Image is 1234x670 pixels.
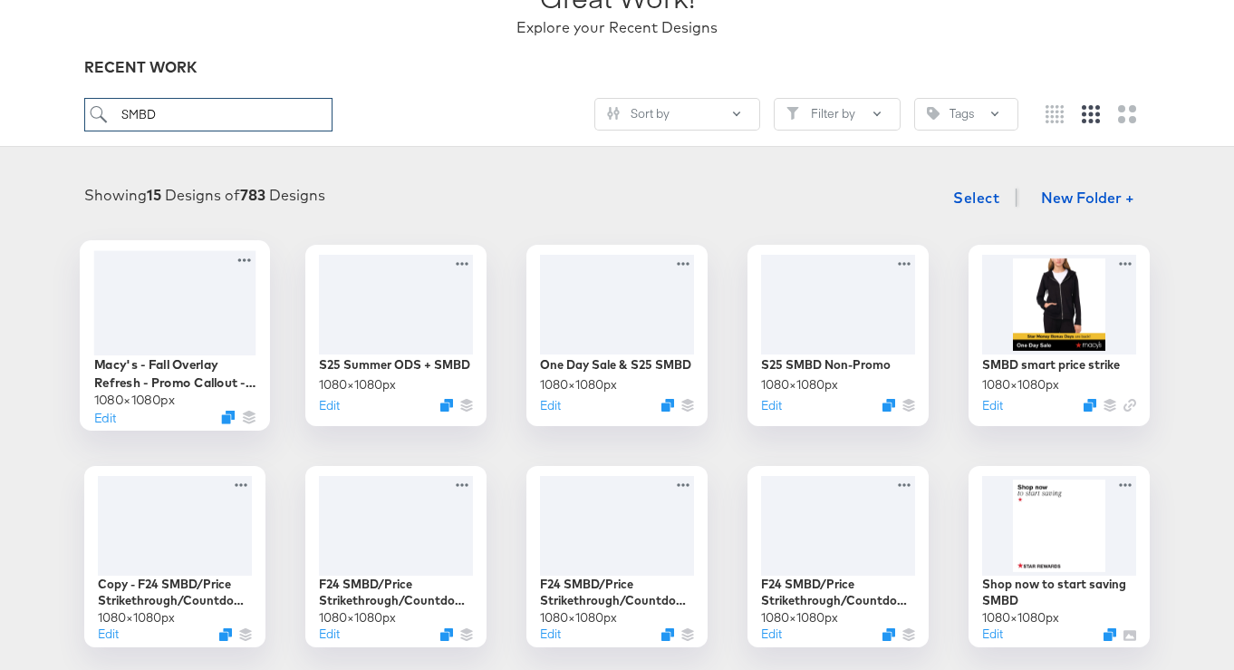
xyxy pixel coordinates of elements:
button: Edit [761,626,782,643]
div: F24 SMBD/Price Strikethrough/Countdown - 3 day1080×1080pxEditDuplicate [747,466,929,647]
div: Macy's - Fall Overlay Refresh - Promo Callout - Price Strike - SMBD [94,355,256,391]
button: Edit [319,626,340,643]
div: One Day Sale & S25 SMBD1080×1080pxEditDuplicate [526,245,708,426]
svg: Tag [927,107,940,120]
svg: Duplicate [440,628,453,641]
button: Edit [761,397,782,414]
div: 1080 × 1080 px [982,376,1059,393]
div: 1080 × 1080 px [319,609,396,626]
div: Showing Designs of Designs [84,185,325,206]
svg: Duplicate [1084,399,1096,412]
div: 1080 × 1080 px [982,609,1059,626]
strong: 783 [240,186,265,204]
svg: Duplicate [661,399,674,412]
svg: Duplicate [1104,628,1116,641]
div: SMBD smart price strike [982,356,1120,374]
div: Macy's - Fall Overlay Refresh - Promo Callout - Price Strike - SMBD1080×1080pxEditDuplicate [80,240,270,431]
svg: Large grid [1118,105,1136,123]
div: F24 SMBD/Price Strikethrough/Countdown -1 day [319,576,473,609]
div: S25 Summer ODS + SMBD [319,356,470,374]
div: Copy - F24 SMBD/Price Strikethrough/Countdown -1 day1080×1080pxEditDuplicate [84,466,265,647]
div: Shop now to start saving SMBD [982,576,1136,609]
div: 1080 × 1080 px [94,391,175,408]
svg: Duplicate [219,628,232,641]
div: One Day Sale & S25 SMBD [540,356,691,374]
div: S25 SMBD Non-Promo1080×1080pxEditDuplicate [747,245,929,426]
svg: Sliders [607,107,620,120]
svg: Duplicate [440,399,453,412]
div: 1080 × 1080 px [540,609,617,626]
svg: Small grid [1046,105,1064,123]
button: Edit [94,408,116,425]
svg: Filter [786,107,799,120]
button: TagTags [914,98,1018,131]
svg: Link [1123,399,1136,412]
div: SMBD smart price strike1080×1080pxEditDuplicate [969,245,1150,426]
div: Shop now to start saving SMBD1080×1080pxEditDuplicate [969,466,1150,647]
button: New Folder + [1026,182,1150,217]
svg: Duplicate [882,399,895,412]
svg: Medium grid [1082,105,1100,123]
div: RECENT WORK [84,57,1150,78]
div: 1080 × 1080 px [98,609,175,626]
div: F24 SMBD/Price Strikethrough/Countdown - 2 day [540,576,694,609]
div: 1080 × 1080 px [319,376,396,393]
button: Edit [982,626,1003,643]
svg: Duplicate [661,628,674,641]
button: Select [946,180,1007,216]
div: Copy - F24 SMBD/Price Strikethrough/Countdown -1 day [98,576,252,609]
svg: Duplicate [882,628,895,641]
div: S25 Summer ODS + SMBD1080×1080pxEditDuplicate [305,245,487,426]
button: Edit [319,397,340,414]
div: Explore your Recent Designs [516,17,718,38]
span: Select [953,185,999,210]
button: Edit [540,626,561,643]
div: F24 SMBD/Price Strikethrough/Countdown - 2 day1080×1080pxEditDuplicate [526,466,708,647]
button: Edit [98,626,119,643]
div: 1080 × 1080 px [761,609,838,626]
div: F24 SMBD/Price Strikethrough/Countdown -1 day1080×1080pxEditDuplicate [305,466,487,647]
button: FilterFilter by [774,98,901,131]
input: Search for a design [84,98,333,131]
svg: Duplicate [221,411,235,424]
div: F24 SMBD/Price Strikethrough/Countdown - 3 day [761,576,915,609]
div: 1080 × 1080 px [761,376,838,393]
button: Edit [540,397,561,414]
div: S25 SMBD Non-Promo [761,356,891,374]
button: Edit [982,397,1003,414]
button: SlidersSort by [594,98,760,131]
strong: 15 [147,186,161,204]
div: 1080 × 1080 px [540,376,617,393]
